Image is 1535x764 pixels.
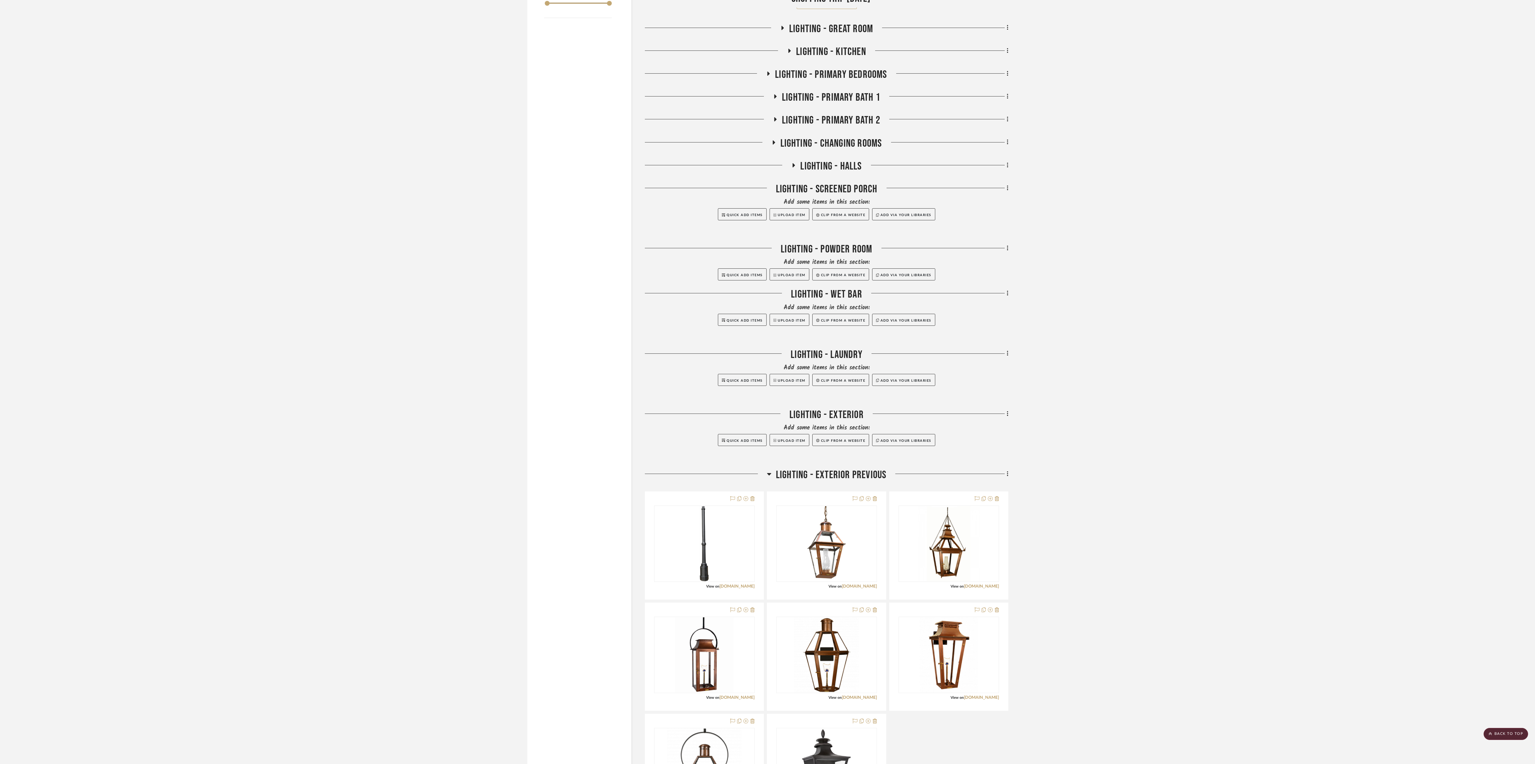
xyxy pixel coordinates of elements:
[696,506,713,581] img: Bevolo New Orleans Post #E-P-NO 90"H_114"H
[780,137,882,150] span: LIGHTING - CHANGING ROOMS
[842,695,877,700] a: [DOMAIN_NAME]
[727,213,763,217] span: Quick Add Items
[718,268,767,280] button: Quick Add Items
[789,23,873,35] span: LIGHTING - GREAT ROOM
[872,434,935,446] button: Add via your libraries
[812,268,869,280] button: Clip from a website
[645,364,1008,372] div: Add some items in this section:
[796,45,866,58] span: LIGHTING - KITCHEN
[842,584,877,588] a: [DOMAIN_NAME]
[964,695,999,700] a: [DOMAIN_NAME]
[727,319,763,322] span: Quick Add Items
[812,374,869,386] button: Clip from a website
[675,617,734,692] img: Bevelo Williamsburg Round Yoke #WM-RY 16"H
[770,314,809,326] button: Upload Item
[812,208,869,220] button: Clip from a website
[777,506,876,582] div: 0
[951,585,964,588] span: View on
[645,198,1008,206] div: Add some items in this section:
[782,114,880,127] span: LIGHTING - PRIMARY BATH 2
[727,274,763,277] span: Quick Add Items
[718,208,767,220] button: Quick Add Items
[812,434,869,446] button: Clip from a website
[920,617,978,692] img: Bevolo Italianate French Quarter Original Bracket #ITL-FQB 20"H_27"H_33"H
[964,584,999,588] a: [DOMAIN_NAME]
[872,314,935,326] button: Add via your libraries
[719,584,755,588] a: [DOMAIN_NAME]
[770,268,809,280] button: Upload Item
[770,434,809,446] button: Upload Item
[951,696,964,699] span: View on
[727,439,763,442] span: Quick Add Items
[718,434,767,446] button: Quick Add Items
[706,585,719,588] span: View on
[812,314,869,326] button: Clip from a website
[793,506,860,581] img: Bevolo French Quarter Hanging Chain #FQ-HC 18"H
[770,374,809,386] button: Upload Item
[918,506,980,581] img: Bevolo French Series Monte Carlo #MC-HC 28"H
[645,304,1008,312] div: Add some items in this section:
[645,424,1008,432] div: Add some items in this section:
[718,374,767,386] button: Quick Add Items
[829,585,842,588] span: View on
[645,258,1008,267] div: Add some items in this section:
[775,68,887,81] span: LIGHTING - PRIMARY BEDROOMS
[719,695,755,700] a: [DOMAIN_NAME]
[776,469,887,481] span: LIGHTING - EXTERIOR PREVIOUS
[706,696,719,699] span: View on
[794,617,859,692] img: Bevolo Six-Sided French Quarter Original Bracket #SS-OB 17"H_19"H
[770,208,809,220] button: Upload Item
[872,208,935,220] button: Add via your libraries
[727,379,763,382] span: Quick Add Items
[782,91,880,104] span: LIGHTING - PRIMARY BATH 1
[718,314,767,326] button: Quick Add Items
[1484,728,1528,740] scroll-to-top-button: BACK TO TOP
[800,160,862,173] span: LIGHTING - HALLS
[829,696,842,699] span: View on
[872,268,935,280] button: Add via your libraries
[872,374,935,386] button: Add via your libraries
